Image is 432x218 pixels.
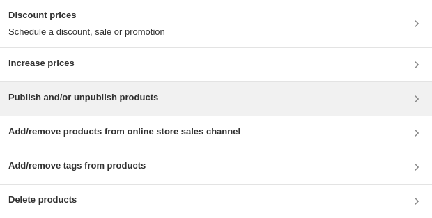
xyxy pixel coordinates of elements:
[8,8,165,22] h3: Discount prices
[8,159,146,173] h3: Add/remove tags from products
[8,125,240,139] h3: Add/remove products from online store sales channel
[8,25,165,39] p: Schedule a discount, sale or promotion
[8,56,75,70] h3: Increase prices
[8,193,77,207] h3: Delete products
[8,91,158,104] h3: Publish and/or unpublish products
